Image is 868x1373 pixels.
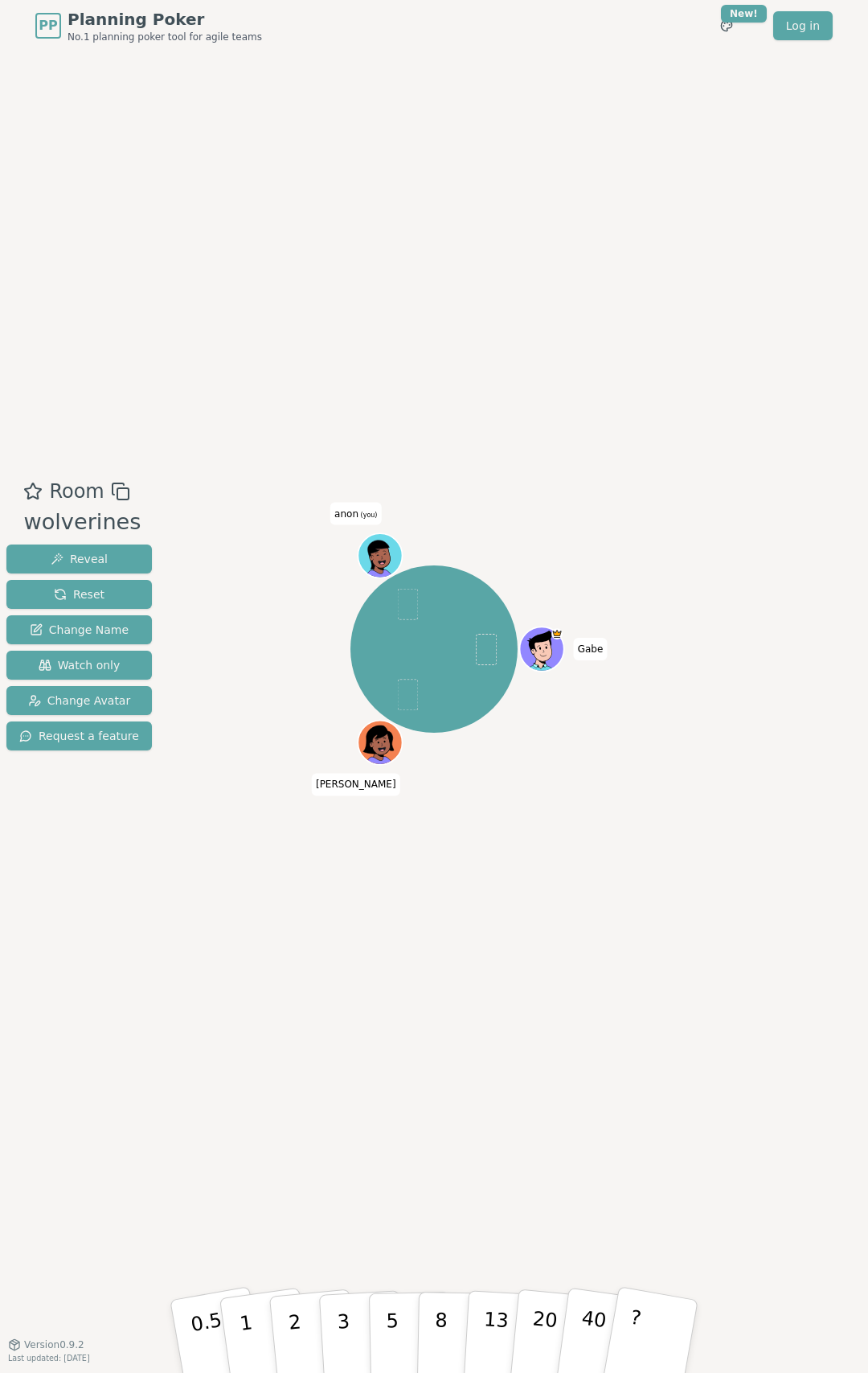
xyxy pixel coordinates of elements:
span: Change Avatar [28,693,131,709]
span: Request a feature [19,728,139,744]
span: (you) [358,512,378,519]
span: Planning Poker [68,8,262,31]
button: Request a feature [6,721,152,750]
button: Change Avatar [6,686,152,715]
span: Change Name [30,622,129,638]
button: Version0.9.2 [8,1338,84,1351]
span: Room [49,477,104,506]
span: No.1 planning poker tool for agile teams [68,31,262,43]
a: Log in [773,11,833,40]
span: Click to change your name [574,638,608,660]
span: Click to change your name [312,774,400,796]
span: Gabe is the host [551,629,563,640]
button: Watch only [6,651,152,680]
div: New! [721,5,767,23]
button: New! [712,11,741,40]
div: wolverines [23,506,141,539]
span: Last updated: [DATE] [8,1354,90,1363]
button: Reveal [6,545,152,573]
span: Version 0.9.2 [24,1338,84,1351]
span: Reveal [51,551,108,567]
button: Click to change your avatar [359,535,401,577]
button: Change Name [6,615,152,644]
button: Reset [6,580,152,609]
button: Add as favourite [23,477,43,506]
span: PP [39,16,57,35]
span: Watch only [39,657,121,673]
span: Click to change your name [330,503,381,525]
a: PPPlanning PokerNo.1 planning poker tool for agile teams [35,8,262,43]
span: Reset [54,586,104,602]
